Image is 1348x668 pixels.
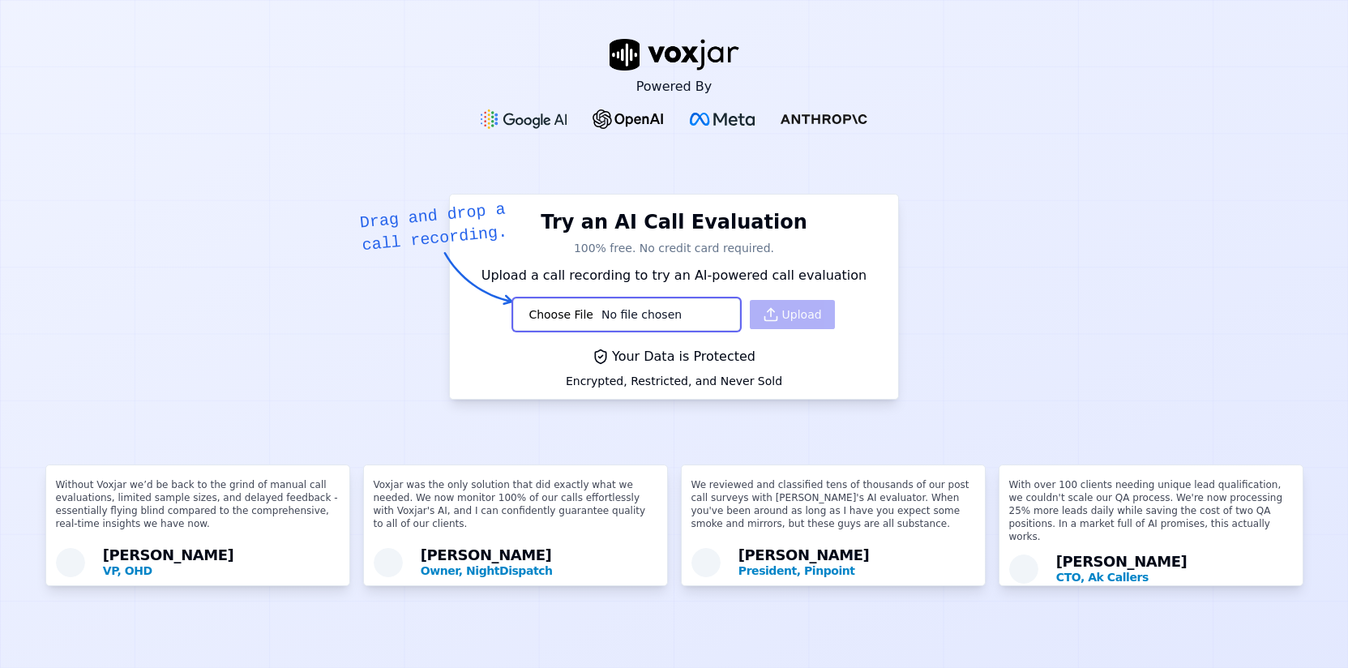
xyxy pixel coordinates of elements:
div: [PERSON_NAME] [103,548,340,579]
p: Without Voxjar we’d be back to the grind of manual call evaluations, limited sample sizes, and de... [56,478,340,543]
div: Encrypted, Restricted, and Never Sold [566,373,782,389]
p: CTO, Ak Callers [1056,569,1293,585]
p: Powered By [636,77,713,96]
img: Google gemini Logo [481,109,567,129]
h1: Try an AI Call Evaluation [460,209,888,235]
p: President, Pinpoint [738,563,975,579]
p: With over 100 clients needing unique lead qualification, we couldn't scale our QA process. We're ... [1009,478,1293,550]
img: OpenAI Logo [593,109,665,129]
img: Meta Logo [690,113,754,126]
div: Your Data is Protected [566,347,782,366]
div: [PERSON_NAME] [421,548,657,579]
p: We reviewed and classified tens of thousands of our post call surveys with [PERSON_NAME]'s AI eva... [691,478,975,543]
div: [PERSON_NAME] [1056,555,1293,585]
p: Voxjar was the only solution that did exactly what we needed. We now monitor 100% of our calls ef... [374,478,657,543]
input: Upload a call recording [513,298,739,331]
img: voxjar logo [610,39,739,71]
p: VP, OHD [103,563,340,579]
p: Owner, NightDispatch [421,563,657,579]
p: 100% free. No credit card required. [460,240,888,256]
div: [PERSON_NAME] [738,548,975,579]
p: Upload a call recording to try an AI-powered call evaluation [460,266,888,285]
